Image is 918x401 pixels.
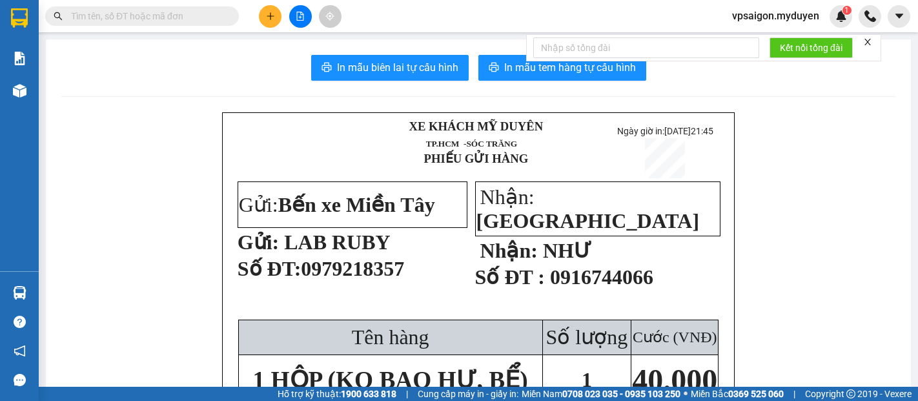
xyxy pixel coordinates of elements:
[284,231,390,254] span: LAB RUBY
[835,10,847,22] img: icon-new-feature
[337,59,458,76] span: In mẫu biên lai tự cấu hình
[728,389,784,399] strong: 0369 525 060
[478,55,646,81] button: printerIn mẫu tem hàng tự cấu hình
[684,391,688,396] span: ⚪️
[71,9,223,23] input: Tìm tên, số ĐT hoặc mã đơn
[253,367,528,393] span: 1 HỘP (KO BAO HƯ, BỂ)
[278,193,435,216] span: Bến xe Miền Tây
[476,185,699,232] span: Nhận:
[289,5,312,28] button: file-add
[14,316,26,328] span: question-circle
[341,389,396,399] strong: 1900 633 818
[13,286,26,300] img: warehouse-icon
[550,265,653,289] span: 0916744066
[770,37,853,58] button: Kết nối tổng đài
[533,37,759,58] input: Nhập số tổng đài
[562,389,680,399] strong: 0708 023 035 - 0935 103 250
[239,193,435,216] span: Gửi:
[406,387,408,401] span: |
[321,62,332,74] span: printer
[846,389,855,398] span: copyright
[543,239,591,262] span: NHƯ
[522,387,680,401] span: Miền Nam
[793,387,795,401] span: |
[864,10,876,22] img: phone-icon
[863,37,872,46] span: close
[11,8,28,28] img: logo-vxr
[480,239,538,262] strong: Nhận:
[423,152,528,165] strong: PHIẾU GỬI HÀNG
[893,10,905,22] span: caret-down
[14,374,26,386] span: message
[418,387,518,401] span: Cung cấp máy in - giấy in:
[426,139,517,149] span: TP.HCM -SÓC TRĂNG
[352,325,429,349] span: Tên hàng
[546,325,628,349] span: Số lượng
[238,257,301,280] span: Số ĐT:
[266,12,275,21] span: plus
[54,12,63,21] span: search
[504,59,636,76] span: In mẫu tem hàng tự cấu hình
[691,387,784,401] span: Miền Bắc
[319,5,342,28] button: aim
[722,8,830,24] span: vpsaigon.myduyen
[13,52,26,65] img: solution-icon
[301,257,404,280] span: 0979218357
[278,387,396,401] span: Hỗ trợ kỹ thuật:
[259,5,281,28] button: plus
[842,6,852,15] sup: 1
[409,119,544,133] strong: XE KHÁCH MỸ DUYÊN
[14,345,26,357] span: notification
[475,265,545,289] strong: Số ĐT :
[311,55,469,81] button: printerIn mẫu biên lai tự cấu hình
[664,126,713,136] span: [DATE]
[13,84,26,98] img: warehouse-icon
[888,5,910,28] button: caret-down
[476,209,699,232] span: [GEOGRAPHIC_DATA]
[325,12,334,21] span: aim
[296,12,305,21] span: file-add
[691,126,713,136] span: 21:45
[844,6,849,15] span: 1
[608,126,722,136] p: Ngày giờ in:
[582,368,592,391] span: 1
[633,329,717,345] span: Cước (VNĐ)
[632,363,717,397] span: 40.000
[238,231,279,254] strong: Gửi:
[489,62,499,74] span: printer
[780,41,842,55] span: Kết nối tổng đài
